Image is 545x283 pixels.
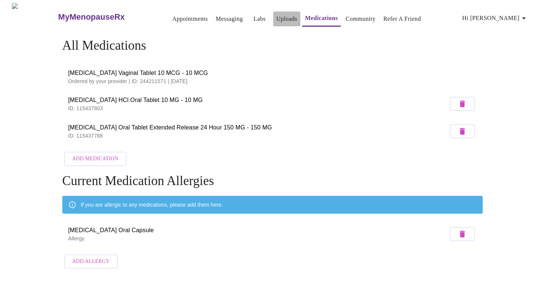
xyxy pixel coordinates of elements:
[343,11,379,26] button: Community
[64,152,126,166] button: Add Medication
[64,254,118,269] button: Add Allergy
[169,11,211,26] button: Appointments
[302,11,341,27] button: Medications
[68,132,448,139] p: ID: 115437788
[305,13,338,23] a: Medications
[276,14,297,24] a: Uploads
[383,14,421,24] a: Refer a Friend
[172,14,208,24] a: Appointments
[81,198,223,211] div: If you are allergic to any medications, please add them here.
[68,235,448,242] p: Allergy
[57,4,154,30] a: MyMenopauseRx
[62,174,483,188] h4: Current Medication Allergies
[213,11,246,26] button: Messaging
[462,13,528,23] span: Hi [PERSON_NAME]
[72,154,118,164] span: Add Medication
[68,78,477,85] p: Ordered by your provider | ID: 244211571 | [DATE]
[72,257,110,266] span: Add Allergy
[68,226,448,235] span: [MEDICAL_DATA] Oral Capsule
[346,14,376,24] a: Community
[68,96,448,105] span: [MEDICAL_DATA] HCl Oral Tablet 10 MG - 10 MG
[254,14,266,24] a: Labs
[68,105,448,112] p: ID: 115437803
[273,11,300,26] button: Uploads
[459,11,531,26] button: Hi [PERSON_NAME]
[62,38,483,53] h4: All Medications
[216,14,243,24] a: Messaging
[68,69,477,78] span: [MEDICAL_DATA] Vaginal Tablet 10 MCG - 10 MCG
[68,123,448,132] span: [MEDICAL_DATA] Oral Tablet Extended Release 24 Hour 150 MG - 150 MG
[58,12,125,22] h3: MyMenopauseRx
[248,11,271,26] button: Labs
[380,11,424,26] button: Refer a Friend
[12,3,57,31] img: MyMenopauseRx Logo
